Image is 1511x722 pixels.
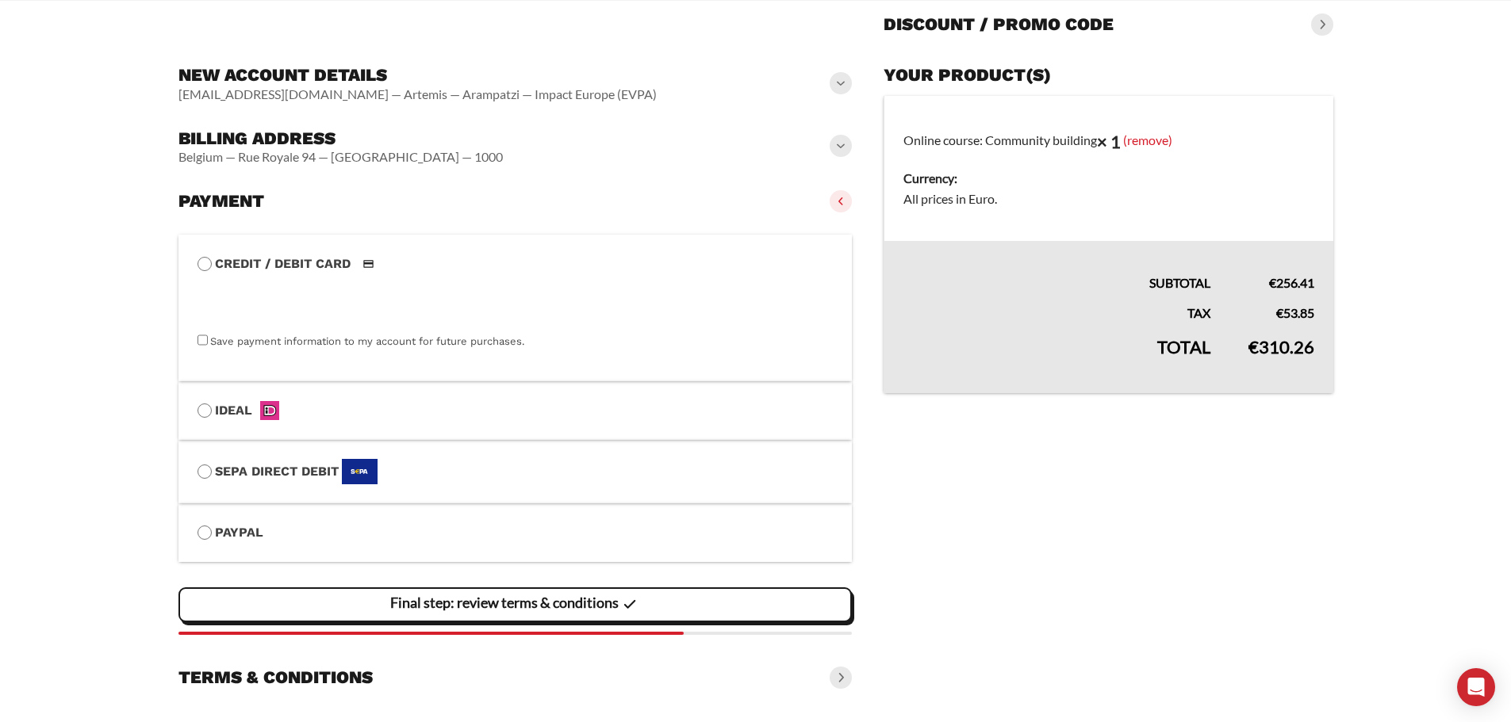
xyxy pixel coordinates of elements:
vaadin-button: Final step: review terms & conditions [178,587,853,622]
th: Total [884,323,1229,393]
bdi: 310.26 [1248,336,1314,357]
label: SEPA Direct Debit [198,459,834,484]
img: Credit / Debit Card [354,254,383,273]
h3: Discount / promo code [884,13,1114,36]
h3: Terms & conditions [178,667,373,689]
h3: New account details [178,64,657,86]
h3: Payment [178,190,264,212]
dt: Currency: [903,168,1313,189]
bdi: 256.41 [1269,275,1314,290]
th: Subtotal [884,241,1229,293]
td: Online course: Community building [884,96,1333,242]
span: € [1269,275,1276,290]
div: Open Intercom Messenger [1457,668,1495,706]
vaadin-horizontal-layout: [EMAIL_ADDRESS][DOMAIN_NAME] — Artemis — Arampatzi — Impact Europe (EVPA) [178,86,657,102]
input: Credit / Debit CardCredit / Debit Card [198,257,212,271]
iframe: Secure payment input frame [194,271,830,332]
span: € [1248,336,1259,357]
label: PayPal [198,522,834,543]
img: SEPA [342,459,378,484]
dd: All prices in Euro. [903,189,1313,209]
label: iDEAL [198,400,834,421]
input: PayPal [198,525,212,540]
span: € [1276,305,1283,320]
input: SEPA Direct DebitSEPA [198,464,212,479]
h3: Billing address [178,128,503,150]
vaadin-horizontal-layout: Belgium — Rue Royale 94 — [GEOGRAPHIC_DATA] — 1000 [178,149,503,165]
th: Tax [884,293,1229,323]
label: Credit / Debit Card [198,254,834,274]
bdi: 53.85 [1276,305,1314,320]
input: iDEALiDEAL [198,403,212,418]
strong: × 1 [1097,131,1121,152]
img: iDEAL [255,401,285,420]
a: (remove) [1123,132,1172,147]
label: Save payment information to my account for future purchases. [210,335,524,347]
